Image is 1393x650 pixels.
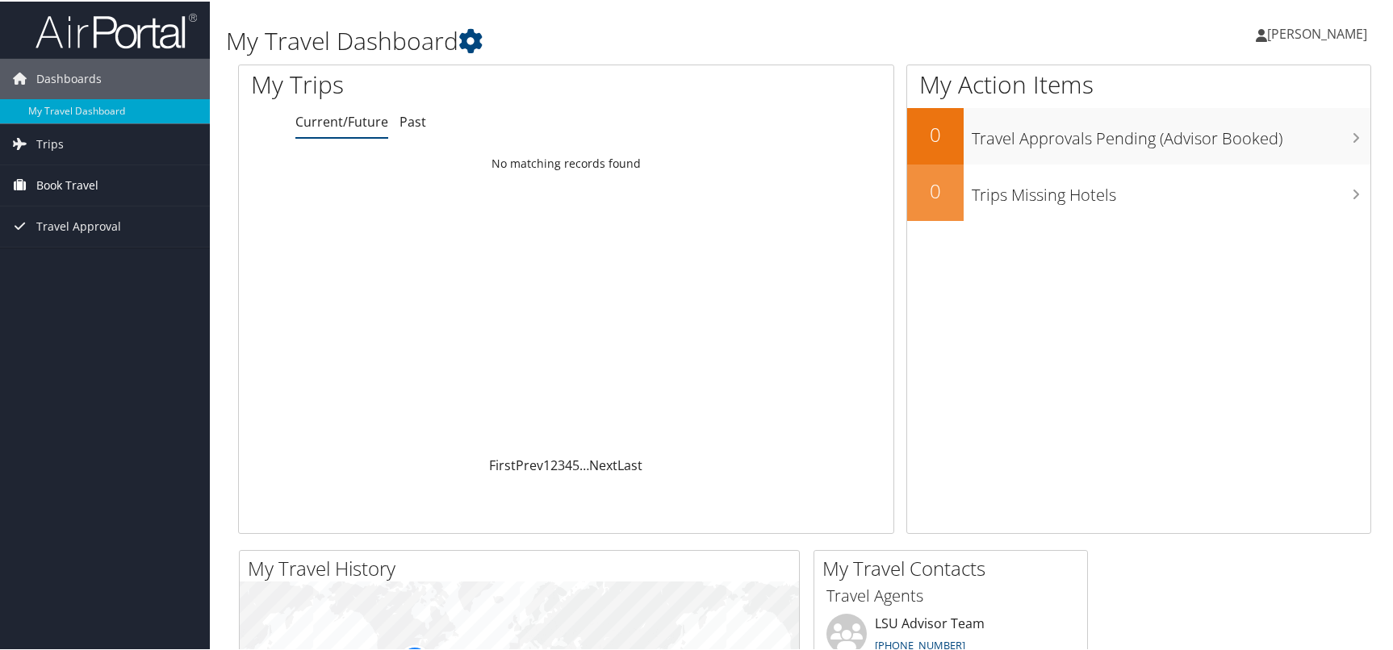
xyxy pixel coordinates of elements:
[907,119,964,147] h2: 0
[550,455,558,473] a: 2
[907,176,964,203] h2: 0
[579,455,589,473] span: …
[1267,23,1367,41] span: [PERSON_NAME]
[489,455,516,473] a: First
[907,106,1370,163] a: 0Travel Approvals Pending (Advisor Booked)
[36,57,102,98] span: Dashboards
[36,205,121,245] span: Travel Approval
[516,455,543,473] a: Prev
[36,123,64,163] span: Trips
[822,553,1087,581] h2: My Travel Contacts
[399,111,426,129] a: Past
[907,163,1370,219] a: 0Trips Missing Hotels
[1256,8,1383,56] a: [PERSON_NAME]
[36,10,197,48] img: airportal-logo.png
[239,148,893,177] td: No matching records found
[248,553,799,581] h2: My Travel History
[972,118,1370,148] h3: Travel Approvals Pending (Advisor Booked)
[972,174,1370,205] h3: Trips Missing Hotels
[617,455,642,473] a: Last
[558,455,565,473] a: 3
[251,66,609,100] h1: My Trips
[907,66,1370,100] h1: My Action Items
[543,455,550,473] a: 1
[565,455,572,473] a: 4
[826,583,1075,606] h3: Travel Agents
[36,164,98,204] span: Book Travel
[295,111,388,129] a: Current/Future
[589,455,617,473] a: Next
[572,455,579,473] a: 5
[226,23,998,56] h1: My Travel Dashboard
